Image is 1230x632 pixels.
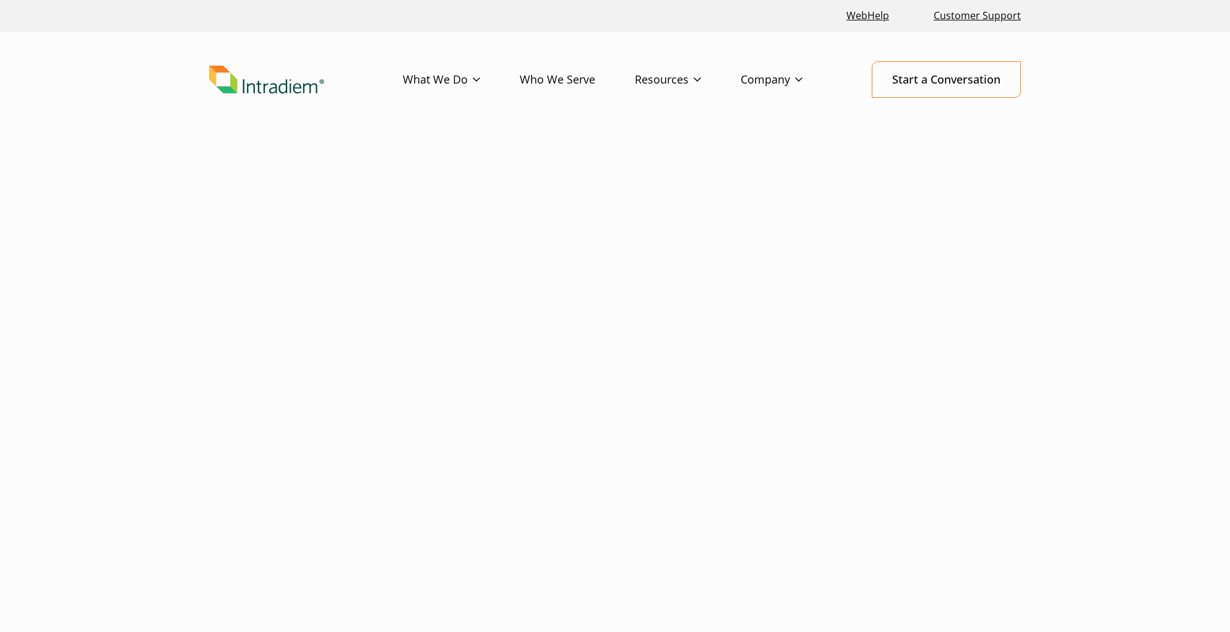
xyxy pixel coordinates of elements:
[929,2,1026,29] a: Customer Support
[520,62,635,98] a: Who We Serve
[841,2,894,29] a: Link opens in a new window
[872,61,1021,98] a: Start a Conversation
[635,62,741,98] a: Resources
[209,66,403,94] a: Link to homepage of Intradiem
[403,62,520,98] a: What We Do
[209,66,324,94] img: Intradiem
[741,62,842,98] a: Company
